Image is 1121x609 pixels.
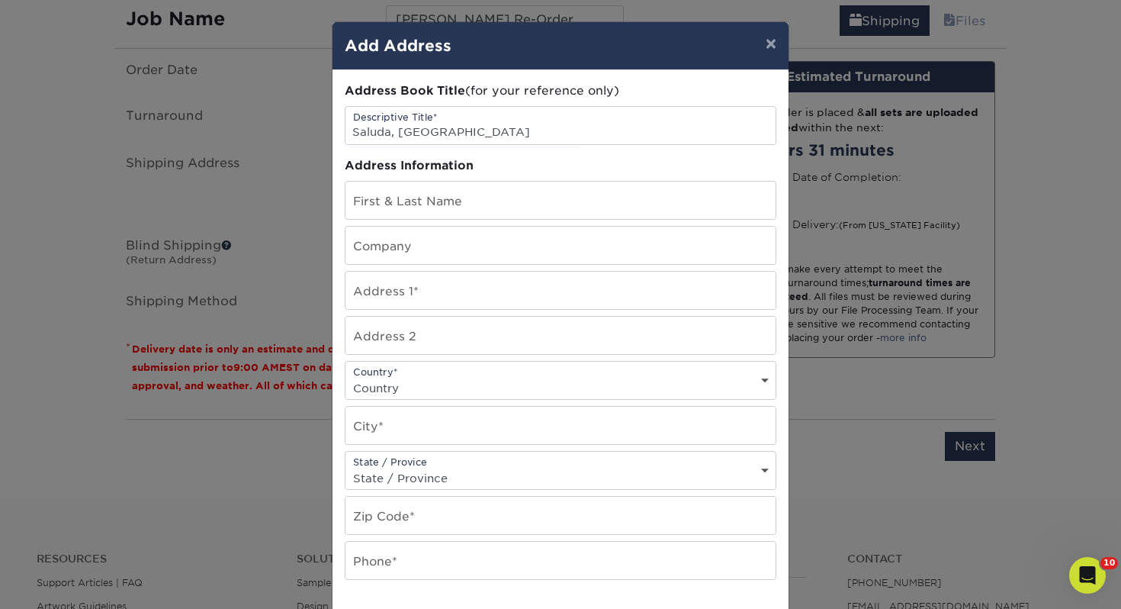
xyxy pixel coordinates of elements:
[345,34,776,57] h4: Add Address
[753,22,789,65] button: ×
[345,157,776,175] div: Address Information
[1100,557,1118,569] span: 10
[345,83,465,98] span: Address Book Title
[345,82,776,100] div: (for your reference only)
[1069,557,1106,594] iframe: Intercom live chat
